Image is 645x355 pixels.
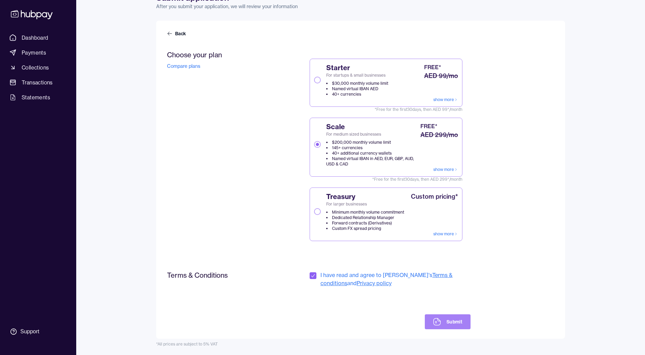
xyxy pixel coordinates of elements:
[326,122,419,132] span: Scale
[326,210,404,215] li: Minimum monthly volume commitment
[314,208,321,215] button: TreasuryFor larger businessesMinimum monthly volume commitmentDedicated Relationship ManagerForwa...
[326,215,404,220] li: Dedicated Relationship Manager
[314,77,321,83] button: StarterFor startups & small businesses$30,000 monthly volume limitNamed virtual IBAN AED40+ curre...
[326,145,419,151] li: 145+ currencies
[326,81,388,86] li: $30,000 monthly volume limit
[424,63,441,71] div: FREE*
[425,314,471,329] button: Submit
[7,46,69,59] a: Payments
[326,156,419,167] li: Named virtual IBAN in AED, EUR, GBP, AUD, USD & CAD
[424,71,458,81] div: AED 99/mo
[22,78,53,86] span: Transactions
[326,73,388,78] span: For startups & small businesses
[326,140,419,145] li: $200,000 monthly volume limit
[420,122,437,130] div: FREE*
[420,130,458,140] div: AED 299/mo
[326,151,419,156] li: 40+ additional currency wallets
[326,92,388,97] li: 40+ currencies
[167,271,269,279] h2: Terms & Conditions
[433,97,458,102] a: show more
[357,280,392,287] a: Privacy policy
[167,51,269,59] h2: Choose your plan
[7,61,69,74] a: Collections
[7,324,69,339] a: Support
[310,107,462,112] span: *Free for the first 30 days, then AED 99*/month
[326,201,404,207] span: For larger businesses
[167,63,200,69] a: Compare plans
[433,167,458,172] a: show more
[7,91,69,103] a: Statements
[320,271,471,287] span: I have read and agree to [PERSON_NAME]'s and
[156,3,565,10] p: After you submit your application, we will review your information
[7,76,69,88] a: Transactions
[314,141,321,148] button: ScaleFor medium sized businesses$200,000 monthly volume limit145+ currencies40+ additional curren...
[22,48,46,57] span: Payments
[326,132,419,137] span: For medium sized businesses
[310,177,462,182] span: *Free for the first 30 days, then AED 299*/month
[20,328,39,335] div: Support
[167,30,187,37] a: Back
[156,341,565,347] div: *All prices are subject to 5% VAT
[22,34,48,42] span: Dashboard
[433,231,458,237] a: show more
[22,63,49,72] span: Collections
[326,86,388,92] li: Named virtual IBAN AED
[411,192,458,201] div: Custom pricing*
[7,32,69,44] a: Dashboard
[326,220,404,226] li: Forward contracts (Derivatives)
[326,226,404,231] li: Custom FX spread pricing
[22,93,50,101] span: Statements
[326,63,388,73] span: Starter
[326,192,404,201] span: Treasury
